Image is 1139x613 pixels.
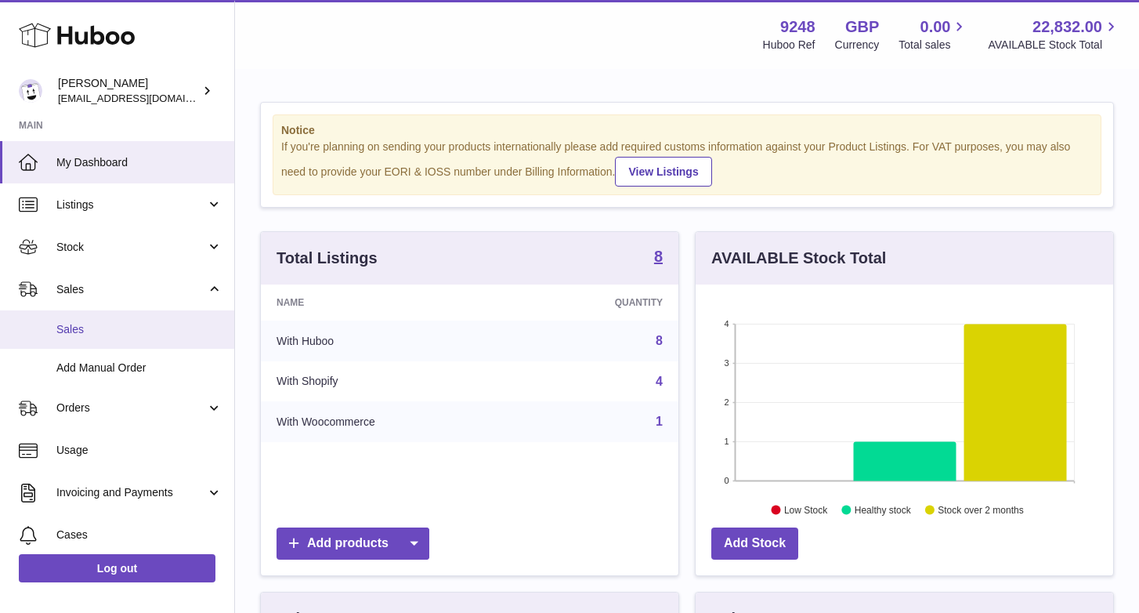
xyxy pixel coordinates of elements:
span: Stock [56,240,206,255]
a: View Listings [615,157,711,187]
span: Add Manual Order [56,361,222,375]
span: Orders [56,401,206,415]
text: 3 [724,358,729,368]
span: 22,832.00 [1032,16,1102,38]
text: Healthy stock [855,504,912,515]
span: Cases [56,528,222,542]
td: With Shopify [261,361,520,402]
div: [PERSON_NAME] [58,76,199,106]
th: Quantity [520,285,678,321]
span: Sales [56,322,222,337]
text: 0 [724,476,729,485]
div: Currency [835,38,880,53]
a: Add Stock [711,528,798,560]
strong: 9248 [780,16,815,38]
a: 4 [656,375,663,388]
span: Invoicing and Payments [56,485,206,500]
span: My Dashboard [56,155,222,170]
span: Listings [56,198,206,212]
text: Stock over 2 months [938,504,1023,515]
img: hello@fjor.life [19,79,42,103]
strong: GBP [845,16,879,38]
a: 22,832.00 AVAILABLE Stock Total [988,16,1120,53]
a: Add products [277,528,429,560]
a: 8 [654,248,663,267]
span: Sales [56,282,206,297]
a: 1 [656,415,663,428]
h3: AVAILABLE Stock Total [711,248,886,269]
text: 1 [724,437,729,446]
td: With Huboo [261,321,520,361]
strong: Notice [281,123,1093,138]
strong: 8 [654,248,663,264]
h3: Total Listings [277,248,378,269]
div: If you're planning on sending your products internationally please add required customs informati... [281,140,1093,187]
a: 8 [656,334,663,347]
text: 2 [724,397,729,407]
div: Huboo Ref [763,38,815,53]
span: AVAILABLE Stock Total [988,38,1120,53]
a: 0.00 Total sales [899,16,968,53]
span: Usage [56,443,222,458]
text: Low Stock [784,504,828,515]
text: 4 [724,319,729,328]
th: Name [261,285,520,321]
span: Total sales [899,38,968,53]
span: [EMAIL_ADDRESS][DOMAIN_NAME] [58,92,230,104]
span: 0.00 [920,16,951,38]
td: With Woocommerce [261,401,520,442]
a: Log out [19,554,215,582]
